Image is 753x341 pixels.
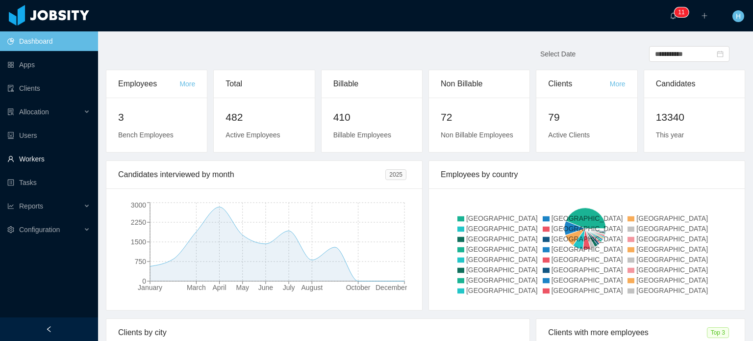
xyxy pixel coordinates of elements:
[226,131,280,139] span: Active Employees
[142,277,146,285] tspan: 0
[610,80,626,88] a: More
[385,169,406,180] span: 2025
[19,108,49,116] span: Allocation
[466,235,538,243] span: [GEOGRAPHIC_DATA]
[226,70,302,98] div: Total
[179,80,195,88] a: More
[7,79,90,98] a: icon: auditClients
[552,235,623,243] span: [GEOGRAPHIC_DATA]
[636,235,708,243] span: [GEOGRAPHIC_DATA]
[548,70,609,98] div: Clients
[118,161,385,188] div: Candidates interviewed by month
[301,284,323,291] tspan: August
[540,50,576,58] span: Select Date
[7,55,90,75] a: icon: appstoreApps
[707,327,729,338] span: Top 3
[441,70,518,98] div: Non Billable
[636,276,708,284] span: [GEOGRAPHIC_DATA]
[701,12,708,19] i: icon: plus
[466,287,538,294] span: [GEOGRAPHIC_DATA]
[7,203,14,210] i: icon: line-chart
[236,284,249,291] tspan: May
[466,266,538,274] span: [GEOGRAPHIC_DATA]
[636,225,708,233] span: [GEOGRAPHIC_DATA]
[717,51,724,57] i: icon: calendar
[552,245,623,253] span: [GEOGRAPHIC_DATA]
[656,109,733,125] h2: 13340
[466,276,538,284] span: [GEOGRAPHIC_DATA]
[131,218,146,226] tspan: 2250
[138,284,162,291] tspan: January
[736,10,741,22] span: H
[258,284,274,291] tspan: June
[333,70,410,98] div: Billable
[636,287,708,294] span: [GEOGRAPHIC_DATA]
[118,70,179,98] div: Employees
[552,287,623,294] span: [GEOGRAPHIC_DATA]
[19,226,60,234] span: Configuration
[670,12,677,19] i: icon: bell
[466,256,538,263] span: [GEOGRAPHIC_DATA]
[7,226,14,233] i: icon: setting
[552,266,623,274] span: [GEOGRAPHIC_DATA]
[552,256,623,263] span: [GEOGRAPHIC_DATA]
[7,31,90,51] a: icon: pie-chartDashboard
[441,161,733,188] div: Employees by country
[213,284,226,291] tspan: April
[7,173,90,192] a: icon: profileTasks
[7,126,90,145] a: icon: robotUsers
[466,245,538,253] span: [GEOGRAPHIC_DATA]
[548,131,590,139] span: Active Clients
[552,276,623,284] span: [GEOGRAPHIC_DATA]
[333,109,410,125] h2: 410
[19,202,43,210] span: Reports
[636,266,708,274] span: [GEOGRAPHIC_DATA]
[333,131,391,139] span: Billable Employees
[7,108,14,115] i: icon: solution
[131,238,146,246] tspan: 1500
[346,284,371,291] tspan: October
[678,7,681,17] p: 1
[441,131,513,139] span: Non Billable Employees
[552,225,623,233] span: [GEOGRAPHIC_DATA]
[118,131,174,139] span: Bench Employees
[376,284,407,291] tspan: December
[131,201,146,209] tspan: 3000
[636,245,708,253] span: [GEOGRAPHIC_DATA]
[7,149,90,169] a: icon: userWorkers
[552,214,623,222] span: [GEOGRAPHIC_DATA]
[656,131,684,139] span: This year
[681,7,685,17] p: 1
[283,284,295,291] tspan: July
[226,109,302,125] h2: 482
[636,256,708,263] span: [GEOGRAPHIC_DATA]
[466,214,538,222] span: [GEOGRAPHIC_DATA]
[187,284,206,291] tspan: March
[466,225,538,233] span: [GEOGRAPHIC_DATA]
[118,109,195,125] h2: 3
[674,7,688,17] sup: 11
[656,70,733,98] div: Candidates
[636,214,708,222] span: [GEOGRAPHIC_DATA]
[548,109,625,125] h2: 79
[441,109,518,125] h2: 72
[135,258,147,265] tspan: 750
